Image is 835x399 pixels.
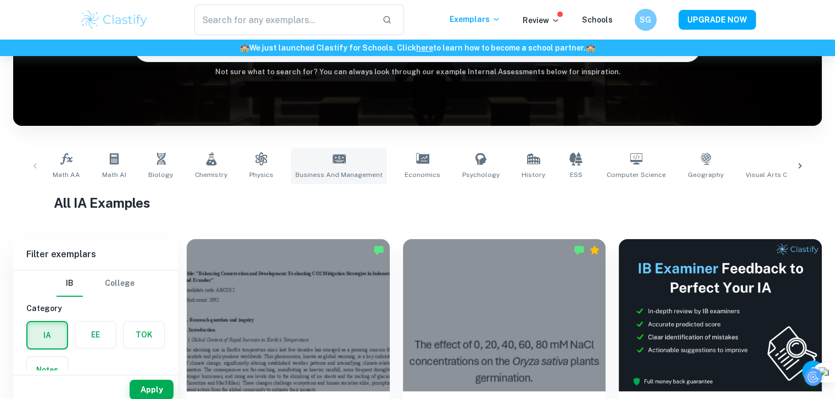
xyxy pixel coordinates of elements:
img: Marked [373,245,384,256]
span: ESS [570,170,582,180]
a: here [416,43,433,52]
div: Filter type choice [57,270,135,297]
span: Geography [688,170,724,180]
button: IB [57,270,83,297]
img: Marked [574,245,585,256]
button: TOK [124,322,164,348]
input: Search for any exemplars... [194,4,374,35]
button: IA [27,322,67,348]
img: Thumbnail [619,239,822,391]
button: College [105,270,135,297]
span: Economics [405,170,440,180]
h6: Category [26,302,165,314]
span: Business and Management [295,170,383,180]
img: Clastify logo [80,9,149,31]
a: Schools [582,15,613,24]
span: Computer Science [607,170,666,180]
span: History [522,170,545,180]
span: Physics [249,170,273,180]
button: EE [75,322,116,348]
span: Psychology [462,170,500,180]
p: Review [523,14,560,26]
h6: We just launched Clastify for Schools. Click to learn how to become a school partner. [2,42,833,54]
span: Math AA [53,170,80,180]
button: Help and Feedback [802,361,824,383]
h6: Not sure what to search for? You can always look through our example Internal Assessments below f... [13,66,822,77]
span: 🏫 [586,43,595,52]
div: Premium [589,245,600,256]
p: Exemplars [450,13,501,25]
h1: All IA Examples [54,193,782,213]
button: UPGRADE NOW [679,10,756,30]
span: Math AI [102,170,126,180]
h6: SG [639,14,652,26]
h6: Filter exemplars [13,239,178,270]
button: Notes [27,357,68,383]
button: SG [635,9,657,31]
span: Chemistry [195,170,227,180]
span: Biology [148,170,173,180]
span: 🏫 [240,43,249,52]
